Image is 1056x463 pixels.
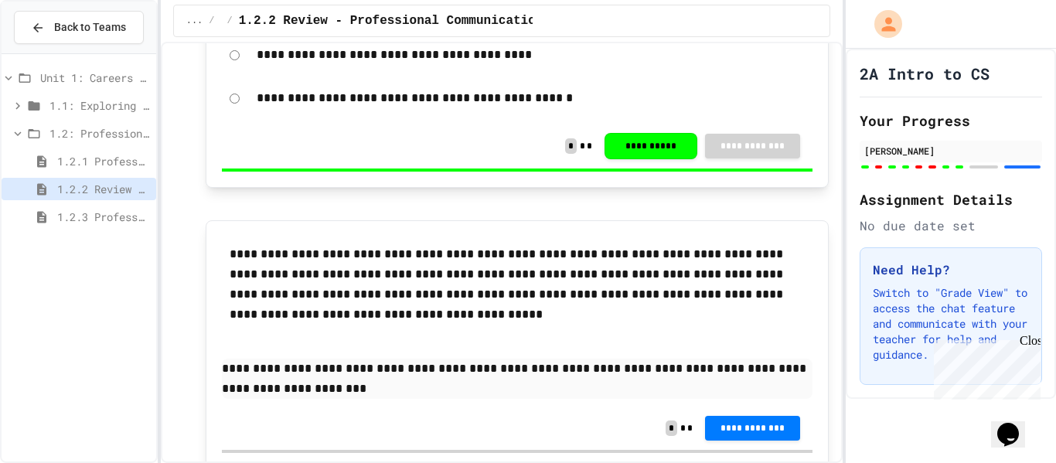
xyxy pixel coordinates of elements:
[928,334,1041,400] iframe: chat widget
[858,6,906,42] div: My Account
[873,285,1029,363] p: Switch to "Grade View" to access the chat feature and communicate with your teacher for help and ...
[239,12,543,30] span: 1.2.2 Review - Professional Communication
[227,15,233,27] span: /
[57,181,150,197] span: 1.2.2 Review - Professional Communication
[209,15,214,27] span: /
[49,97,150,114] span: 1.1: Exploring CS Careers
[991,401,1041,448] iframe: chat widget
[860,110,1042,131] h2: Your Progress
[40,70,150,86] span: Unit 1: Careers & Professionalism
[860,216,1042,235] div: No due date set
[864,144,1037,158] div: [PERSON_NAME]
[14,11,144,44] button: Back to Teams
[860,189,1042,210] h2: Assignment Details
[186,15,203,27] span: ...
[57,209,150,225] span: 1.2.3 Professional Communication Challenge
[54,19,126,36] span: Back to Teams
[860,63,990,84] h1: 2A Intro to CS
[49,125,150,141] span: 1.2: Professional Communication
[57,153,150,169] span: 1.2.1 Professional Communication
[873,260,1029,279] h3: Need Help?
[6,6,107,98] div: Chat with us now!Close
